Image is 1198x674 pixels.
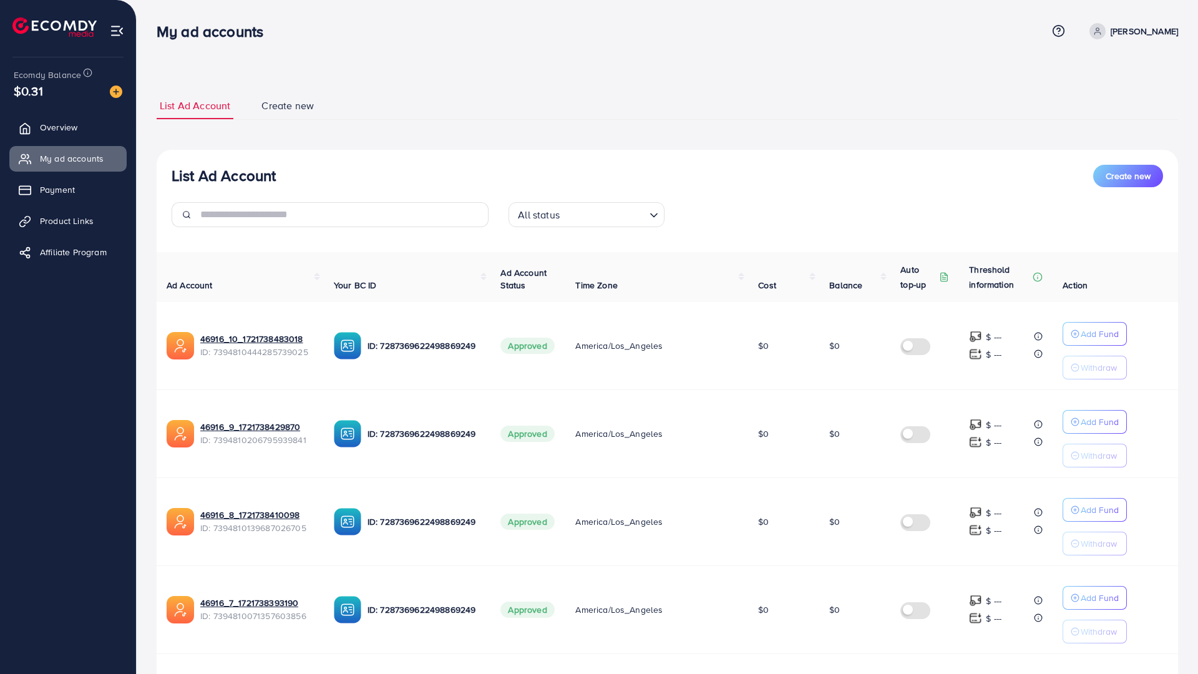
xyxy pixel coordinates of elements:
p: Add Fund [1081,502,1119,517]
img: ic-ads-acc.e4c84228.svg [167,508,194,535]
p: $ --- [986,593,1001,608]
p: $ --- [986,435,1001,450]
p: [PERSON_NAME] [1111,24,1178,39]
span: Approved [500,602,554,618]
button: Withdraw [1063,444,1127,467]
p: $ --- [986,506,1001,520]
span: ID: 7394810071357603856 [200,610,314,622]
a: 46916_8_1721738410098 [200,509,299,521]
img: ic-ba-acc.ded83a64.svg [334,508,361,535]
span: Cost [758,279,776,291]
span: All status [515,206,562,224]
div: <span class='underline'>46916_9_1721738429870</span></br>7394810206795939841 [200,421,314,446]
p: Withdraw [1081,624,1117,639]
span: ID: 7394810139687026705 [200,522,314,534]
span: Create new [261,99,314,113]
button: Withdraw [1063,356,1127,379]
img: ic-ba-acc.ded83a64.svg [334,420,361,447]
span: Ad Account [167,279,213,291]
img: logo [12,17,97,37]
span: $0 [758,339,769,352]
span: Action [1063,279,1088,291]
span: Affiliate Program [40,246,107,258]
span: $0 [829,603,840,616]
img: ic-ads-acc.e4c84228.svg [167,332,194,359]
button: Add Fund [1063,410,1127,434]
span: Create new [1106,170,1151,182]
a: Affiliate Program [9,240,127,265]
div: Search for option [509,202,665,227]
button: Add Fund [1063,498,1127,522]
span: $0.31 [14,82,43,100]
span: ID: 7394810206795939841 [200,434,314,446]
div: <span class='underline'>46916_8_1721738410098</span></br>7394810139687026705 [200,509,314,534]
a: Overview [9,115,127,140]
span: Overview [40,121,77,134]
img: top-up amount [969,594,982,607]
span: Approved [500,514,554,530]
p: ID: 7287369622498869249 [368,514,481,529]
h3: List Ad Account [172,167,276,185]
img: ic-ba-acc.ded83a64.svg [334,596,361,623]
p: ID: 7287369622498869249 [368,426,481,441]
span: ID: 7394810444285739025 [200,346,314,358]
img: ic-ba-acc.ded83a64.svg [334,332,361,359]
button: Withdraw [1063,620,1127,643]
img: top-up amount [969,418,982,431]
span: Ecomdy Balance [14,69,81,81]
p: ID: 7287369622498869249 [368,338,481,353]
a: Payment [9,177,127,202]
a: 46916_10_1721738483018 [200,333,303,345]
img: top-up amount [969,436,982,449]
span: Your BC ID [334,279,377,291]
button: Create new [1093,165,1163,187]
p: Add Fund [1081,590,1119,605]
p: $ --- [986,330,1001,344]
img: ic-ads-acc.e4c84228.svg [167,420,194,447]
div: <span class='underline'>46916_10_1721738483018</span></br>7394810444285739025 [200,333,314,358]
input: Search for option [563,203,645,224]
span: $0 [758,427,769,440]
button: Withdraw [1063,532,1127,555]
p: Withdraw [1081,360,1117,375]
div: <span class='underline'>46916_7_1721738393190</span></br>7394810071357603856 [200,597,314,622]
img: top-up amount [969,612,982,625]
span: Approved [500,426,554,442]
img: top-up amount [969,330,982,343]
span: America/Los_Angeles [575,339,663,352]
span: Payment [40,183,75,196]
p: Withdraw [1081,536,1117,551]
a: [PERSON_NAME] [1084,23,1178,39]
p: ID: 7287369622498869249 [368,602,481,617]
p: Add Fund [1081,414,1119,429]
a: 46916_7_1721738393190 [200,597,298,609]
p: $ --- [986,347,1001,362]
p: Withdraw [1081,448,1117,463]
span: $0 [829,339,840,352]
span: $0 [758,603,769,616]
a: 46916_9_1721738429870 [200,421,300,433]
span: $0 [829,515,840,528]
span: America/Los_Angeles [575,603,663,616]
img: top-up amount [969,348,982,361]
span: Approved [500,338,554,354]
p: $ --- [986,418,1001,432]
a: Product Links [9,208,127,233]
a: My ad accounts [9,146,127,171]
p: Threshold information [969,262,1030,292]
span: Balance [829,279,862,291]
p: Add Fund [1081,326,1119,341]
span: $0 [758,515,769,528]
span: America/Los_Angeles [575,515,663,528]
h3: My ad accounts [157,22,273,41]
p: Auto top-up [900,262,937,292]
img: top-up amount [969,506,982,519]
img: top-up amount [969,524,982,537]
p: $ --- [986,523,1001,538]
span: Ad Account Status [500,266,547,291]
button: Add Fund [1063,322,1127,346]
img: menu [110,24,124,38]
img: image [110,85,122,98]
span: My ad accounts [40,152,104,165]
